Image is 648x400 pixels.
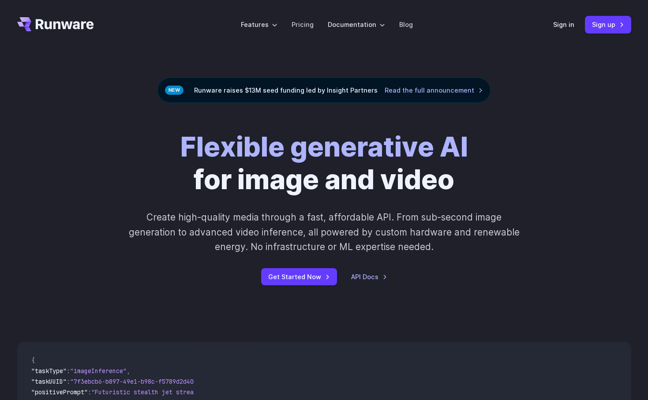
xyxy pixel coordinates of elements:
[328,19,385,30] label: Documentation
[180,131,468,196] h1: for image and video
[70,378,204,385] span: "7f3ebcb6-b897-49e1-b98c-f5789d2d40d7"
[31,356,35,364] span: {
[585,16,631,33] a: Sign up
[351,272,387,282] a: API Docs
[553,19,574,30] a: Sign in
[180,131,468,163] strong: Flexible generative AI
[88,388,91,396] span: :
[70,367,127,375] span: "imageInference"
[31,367,67,375] span: "taskType"
[31,378,67,385] span: "taskUUID"
[91,388,412,396] span: "Futuristic stealth jet streaking through a neon-lit cityscape with glowing purple exhaust"
[31,388,88,396] span: "positivePrompt"
[67,367,70,375] span: :
[127,210,521,254] p: Create high-quality media through a fast, affordable API. From sub-second image generation to adv...
[385,85,483,95] a: Read the full announcement
[399,19,413,30] a: Blog
[261,268,337,285] a: Get Started Now
[67,378,70,385] span: :
[127,367,130,375] span: ,
[17,17,94,31] a: Go to /
[292,19,314,30] a: Pricing
[241,19,277,30] label: Features
[157,78,491,103] div: Runware raises $13M seed funding led by Insight Partners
